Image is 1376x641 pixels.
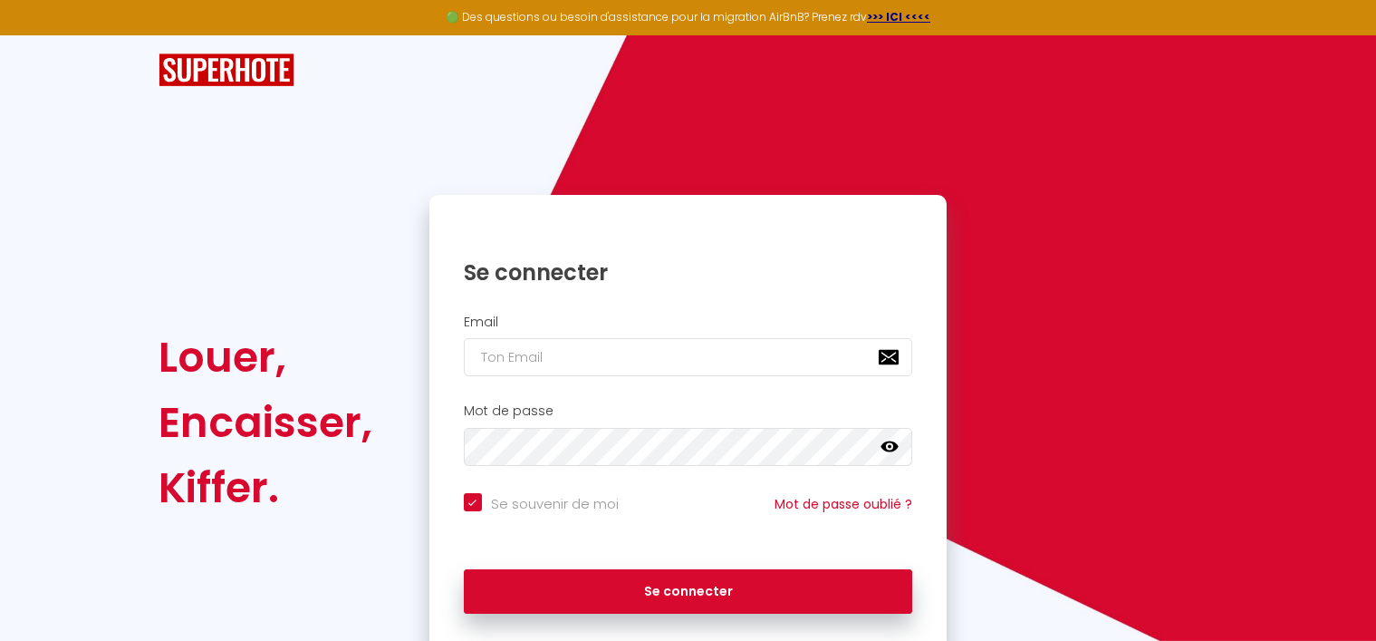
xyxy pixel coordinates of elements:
button: Se connecter [464,569,913,615]
img: SuperHote logo [159,53,294,87]
input: Ton Email [464,338,913,376]
div: Kiffer. [159,455,372,520]
h2: Mot de passe [464,403,913,419]
a: Mot de passe oublié ? [775,495,912,513]
h2: Email [464,315,913,330]
h1: Se connecter [464,258,913,287]
a: >>> ICI <<<< [867,9,930,24]
div: Encaisser, [159,390,372,455]
div: Louer, [159,325,372,390]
